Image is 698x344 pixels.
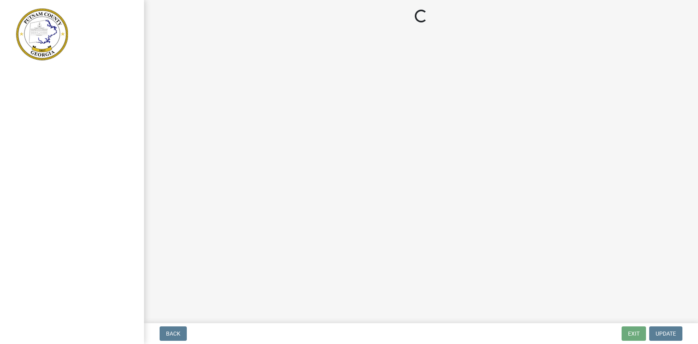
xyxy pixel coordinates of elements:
[649,326,682,341] button: Update
[166,330,180,337] span: Back
[622,326,646,341] button: Exit
[160,326,187,341] button: Back
[16,8,68,60] img: Putnam County, Georgia
[656,330,676,337] span: Update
